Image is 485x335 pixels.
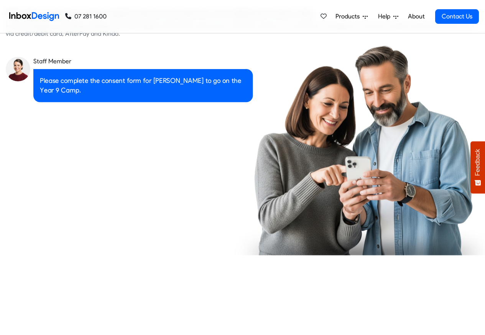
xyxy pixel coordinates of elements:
[406,9,427,24] a: About
[6,57,30,81] img: staff_avatar.png
[470,141,485,193] button: Feedback - Show survey
[332,9,371,24] a: Products
[33,57,237,66] div: Staff Member
[65,12,107,21] a: 07 281 1600
[335,12,363,21] span: Products
[33,69,253,102] div: Please complete the consent form for [PERSON_NAME] to go on the Year 9 Camp.
[375,9,401,24] a: Help
[435,9,479,24] a: Contact Us
[378,12,393,21] span: Help
[474,149,481,176] span: Feedback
